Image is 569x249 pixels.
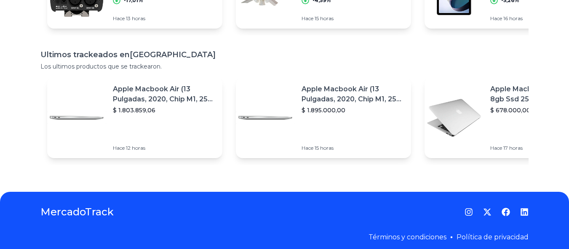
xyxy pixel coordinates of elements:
[40,62,529,71] p: Los ultimos productos que se trackearon.
[465,208,473,216] a: Instagram
[236,77,411,158] a: Featured imageApple Macbook Air (13 Pulgadas, 2020, Chip M1, 256 Gb De Ssd, 8 Gb De Ram) - Plata$...
[520,208,529,216] a: LinkedIn
[483,208,492,216] a: Twitter
[113,15,216,22] p: Hace 13 horas
[457,233,529,241] a: Política de privacidad
[369,233,446,241] a: Términos y condiciones
[302,145,404,151] p: Hace 15 horas
[113,84,216,104] p: Apple Macbook Air (13 Pulgadas, 2020, Chip M1, 256 Gb De Ssd, 8 Gb De Ram) - Plata
[113,145,216,151] p: Hace 12 horas
[302,15,404,22] p: Hace 15 horas
[47,88,106,147] img: Featured image
[47,77,222,158] a: Featured imageApple Macbook Air (13 Pulgadas, 2020, Chip M1, 256 Gb De Ssd, 8 Gb De Ram) - Plata$...
[40,49,529,61] h1: Ultimos trackeados en [GEOGRAPHIC_DATA]
[302,84,404,104] p: Apple Macbook Air (13 Pulgadas, 2020, Chip M1, 256 Gb De Ssd, 8 Gb De Ram) - Plata
[302,106,404,114] p: $ 1.895.000,00
[502,208,510,216] a: Facebook
[113,106,216,114] p: $ 1.803.859,06
[425,88,484,147] img: Featured image
[40,205,114,219] a: MercadoTrack
[236,88,295,147] img: Featured image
